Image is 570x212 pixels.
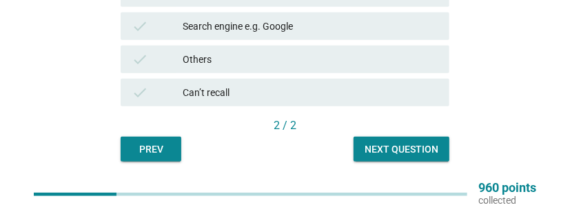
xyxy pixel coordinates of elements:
[478,182,536,194] p: 960 points
[121,137,181,162] button: Prev
[132,84,148,101] i: check
[478,194,536,206] p: collected
[354,137,449,162] button: Next question
[132,51,148,68] i: check
[183,18,438,35] div: Search engine e.g. Google
[132,142,170,157] div: Prev
[365,142,438,157] div: Next question
[132,18,148,35] i: check
[183,84,438,101] div: Can’t recall
[183,51,438,68] div: Others
[121,117,449,134] div: 2 / 2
